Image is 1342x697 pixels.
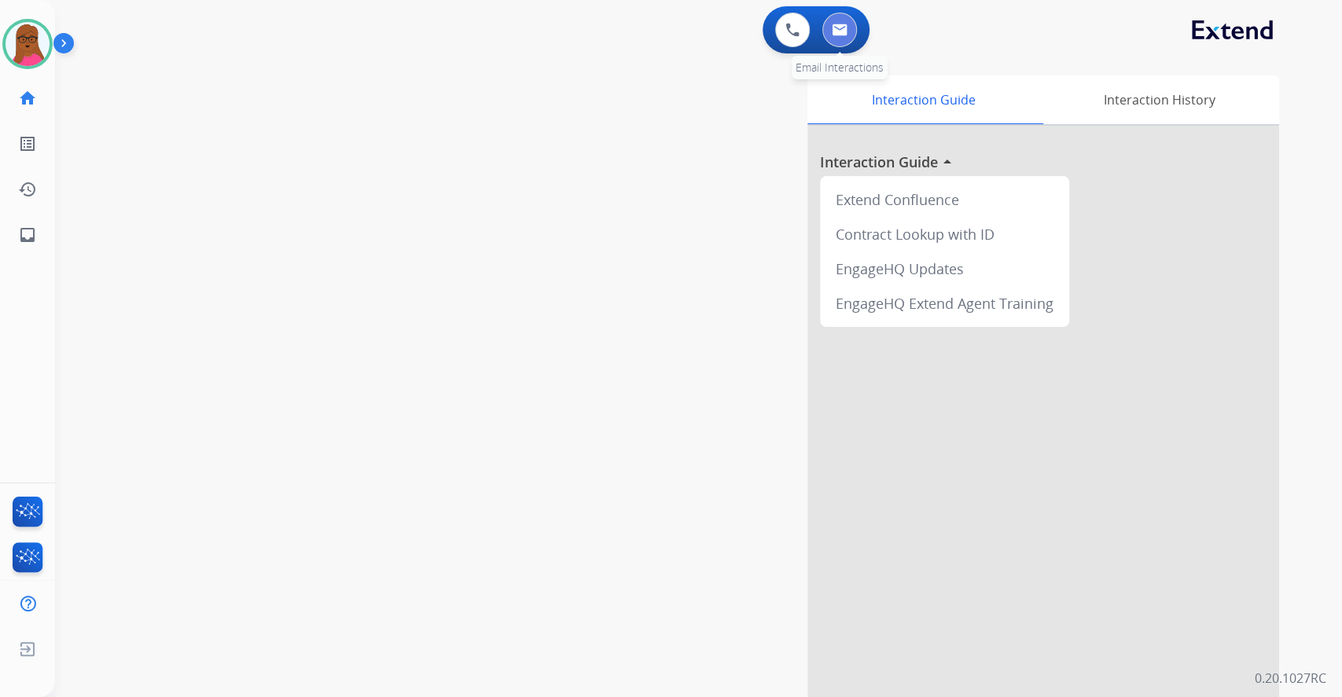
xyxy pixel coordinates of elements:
img: avatar [6,22,50,66]
div: Contract Lookup with ID [826,217,1063,251]
div: EngageHQ Extend Agent Training [826,286,1063,321]
div: EngageHQ Updates [826,251,1063,286]
mat-icon: history [18,180,37,199]
span: Email Interactions [796,60,884,75]
div: Interaction History [1039,75,1279,124]
p: 0.20.1027RC [1255,669,1326,688]
mat-icon: inbox [18,226,37,244]
div: Interaction Guide [807,75,1039,124]
mat-icon: home [18,89,37,108]
mat-icon: list_alt [18,134,37,153]
div: Extend Confluence [826,182,1063,217]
